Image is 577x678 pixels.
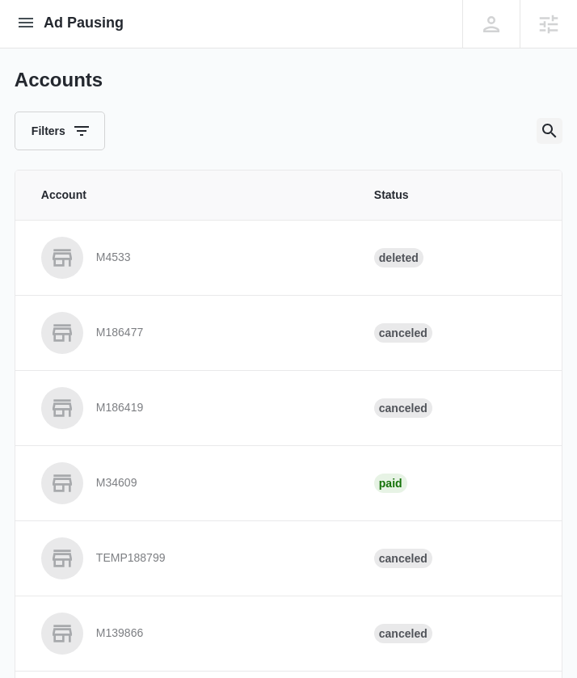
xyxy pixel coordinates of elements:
div: Canceled [374,323,432,343]
p: M34609 [96,475,137,491]
span: Status [374,187,536,204]
a: TEMP188799 [41,537,335,579]
div: Canceled [374,549,432,568]
span: Ad Pausing [44,15,124,32]
a: M186419 [41,387,335,429]
div: Deleted [374,248,423,267]
a: M34609 [41,462,335,504]
p: M139866 [96,625,143,642]
p: TEMP188799 [96,550,166,566]
div: Canceled [374,624,432,643]
button: Filters [15,112,105,150]
div: Paid [374,474,407,493]
button: open subnavigation menu [16,13,36,32]
button: Search [537,118,562,144]
a: M186477 [41,312,335,354]
a: M4533 [41,237,335,279]
span: Account [41,187,335,204]
p: M186477 [96,325,143,341]
p: M4533 [96,250,131,266]
a: M139866 [41,613,335,655]
p: M186419 [96,400,143,416]
h1: Accounts [15,68,103,92]
div: Canceled [374,398,432,418]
